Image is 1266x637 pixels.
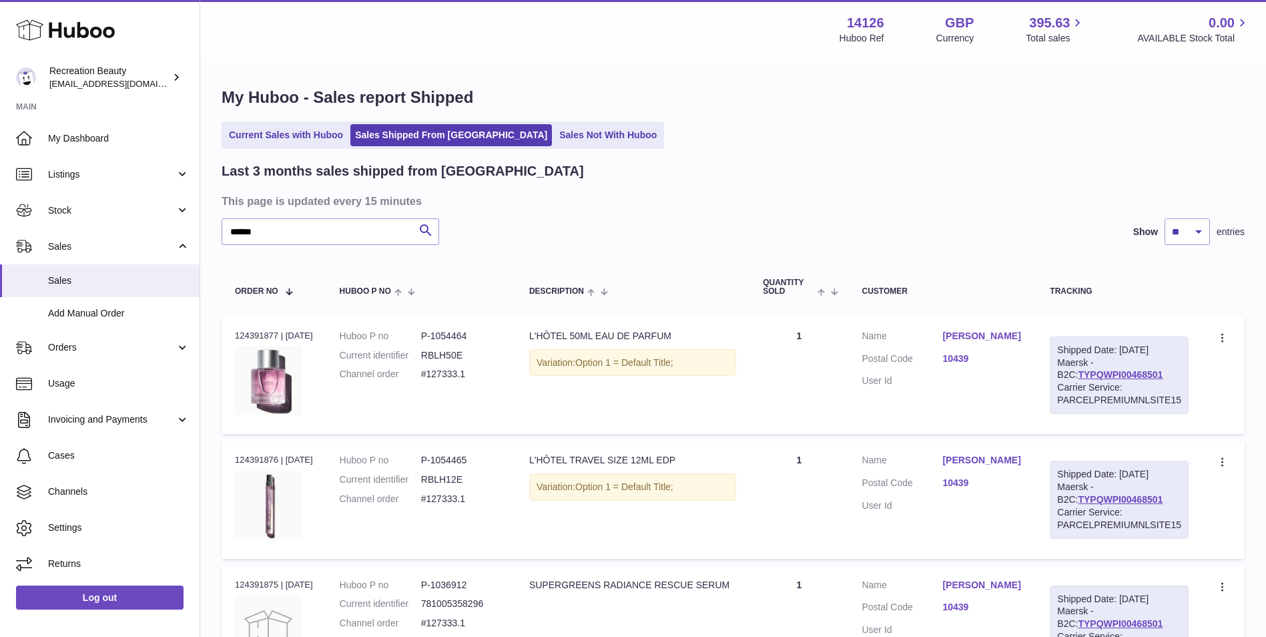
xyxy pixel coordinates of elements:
h1: My Huboo - Sales report Shipped [222,87,1245,108]
span: Quantity Sold [763,278,814,296]
dd: P-1054465 [421,454,503,467]
img: L_Hotel12mlEDP.jpg [235,471,302,540]
dt: Current identifier [340,598,421,610]
dt: User Id [862,624,942,636]
div: Carrier Service: PARCELPREMIUMNLSITE15 [1057,381,1181,407]
span: My Dashboard [48,132,190,145]
span: entries [1217,226,1245,238]
span: Returns [48,558,190,570]
dt: Channel order [340,617,421,630]
div: Huboo Ref [840,32,884,45]
td: 1 [749,441,848,558]
span: Listings [48,168,176,181]
a: TYPQWPI00468501 [1078,494,1163,505]
span: Channels [48,485,190,498]
dt: Postal Code [862,353,942,369]
a: 10439 [942,477,1023,489]
a: Log out [16,586,184,610]
dt: Huboo P no [340,579,421,592]
span: Option 1 = Default Title; [575,481,673,492]
span: Huboo P no [340,287,391,296]
dt: Postal Code [862,601,942,617]
div: 124391877 | [DATE] [235,330,313,342]
div: SUPERGREENS RADIANCE RESCUE SERUM [529,579,736,592]
dt: Name [862,454,942,470]
a: 10439 [942,353,1023,365]
strong: GBP [945,14,974,32]
span: [EMAIL_ADDRESS][DOMAIN_NAME] [49,78,196,89]
span: 395.63 [1029,14,1070,32]
div: Shipped Date: [DATE] [1057,593,1181,606]
a: 10439 [942,601,1023,614]
span: Usage [48,377,190,390]
a: TYPQWPI00468501 [1078,369,1163,380]
dd: #127333.1 [421,368,503,381]
img: customercare@recreationbeauty.com [16,67,36,87]
dd: P-1054464 [421,330,503,343]
a: [PERSON_NAME] [942,454,1023,467]
h2: Last 3 months sales shipped from [GEOGRAPHIC_DATA] [222,162,584,180]
div: Customer [862,287,1023,296]
span: Order No [235,287,278,296]
dt: User Id [862,499,942,512]
a: 0.00 AVAILABLE Stock Total [1137,14,1250,45]
dd: #127333.1 [421,493,503,505]
span: Sales [48,240,176,253]
a: [PERSON_NAME] [942,579,1023,592]
a: 395.63 Total sales [1026,14,1085,45]
span: Stock [48,204,176,217]
div: Carrier Service: PARCELPREMIUMNLSITE15 [1057,506,1181,532]
dd: RBLH12E [421,473,503,486]
div: Currency [936,32,974,45]
dd: RBLH50E [421,349,503,362]
span: Cases [48,449,190,462]
span: Add Manual Order [48,307,190,320]
dt: Current identifier [340,349,421,362]
dt: Postal Code [862,477,942,493]
span: Option 1 = Default Title; [575,357,673,368]
div: Tracking [1050,287,1189,296]
dt: Channel order [340,493,421,505]
span: Description [529,287,584,296]
div: 124391876 | [DATE] [235,454,313,466]
div: Recreation Beauty [49,65,170,90]
span: Total sales [1026,32,1085,45]
div: L'HÔTEL TRAVEL SIZE 12ML EDP [529,454,736,467]
span: Sales [48,274,190,287]
a: TYPQWPI00468501 [1078,618,1163,629]
div: Shipped Date: [DATE] [1057,344,1181,357]
dt: Current identifier [340,473,421,486]
dt: Name [862,579,942,595]
strong: 14126 [847,14,884,32]
dt: Name [862,330,942,346]
dd: 781005358296 [421,598,503,610]
div: Maersk - B2C: [1050,461,1189,538]
dt: Channel order [340,368,421,381]
dt: Huboo P no [340,454,421,467]
div: Maersk - B2C: [1050,337,1189,414]
td: 1 [749,316,848,434]
label: Show [1133,226,1158,238]
span: Settings [48,521,190,534]
a: Current Sales with Huboo [224,124,348,146]
a: Sales Not With Huboo [555,124,661,146]
img: L_Hotel50mlEDP_fb8cbf51-0a96-4018-bf74-25b031e99fa4.jpg [235,346,302,415]
a: [PERSON_NAME] [942,330,1023,343]
a: Sales Shipped From [GEOGRAPHIC_DATA] [350,124,552,146]
div: 124391875 | [DATE] [235,579,313,591]
dt: User Id [862,375,942,387]
div: Shipped Date: [DATE] [1057,468,1181,481]
div: Variation: [529,473,736,501]
span: AVAILABLE Stock Total [1137,32,1250,45]
div: L'HÔTEL 50ML EAU DE PARFUM [529,330,736,343]
span: 0.00 [1209,14,1235,32]
div: Variation: [529,349,736,377]
h3: This page is updated every 15 minutes [222,194,1241,208]
span: Invoicing and Payments [48,413,176,426]
dd: #127333.1 [421,617,503,630]
dd: P-1036912 [421,579,503,592]
span: Orders [48,341,176,354]
dt: Huboo P no [340,330,421,343]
